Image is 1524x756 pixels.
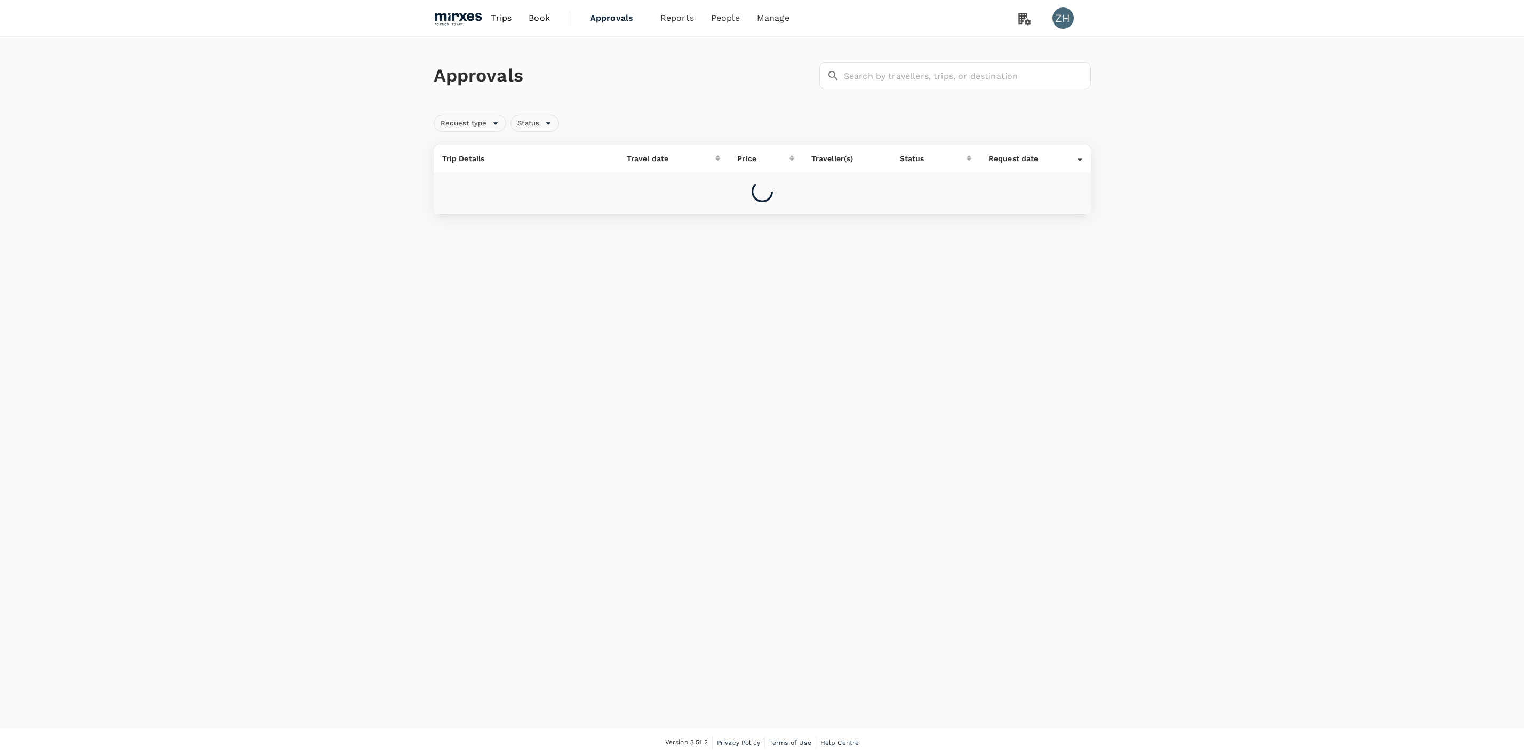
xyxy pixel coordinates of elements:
div: Price [737,153,789,164]
span: Book [529,12,550,25]
span: People [711,12,740,25]
span: Version 3.51.2 [665,737,708,748]
div: Request type [434,115,507,132]
h1: Approvals [434,65,815,87]
img: Mirxes Holding Pte Ltd [434,6,483,30]
span: Privacy Policy [717,739,760,746]
span: Help Centre [820,739,859,746]
span: Approvals [590,12,643,25]
div: Status [900,153,967,164]
span: Trips [491,12,512,25]
p: Trip Details [442,153,610,164]
input: Search by travellers, trips, or destination [844,62,1091,89]
span: Status [511,118,546,129]
a: Terms of Use [769,737,811,749]
span: Reports [660,12,694,25]
span: Terms of Use [769,739,811,746]
span: Request type [434,118,493,129]
a: Privacy Policy [717,737,760,749]
span: Manage [757,12,789,25]
div: Travel date [627,153,716,164]
div: Status [510,115,559,132]
p: Traveller(s) [811,153,883,164]
div: Request date [988,153,1078,164]
a: Help Centre [820,737,859,749]
div: ZH [1052,7,1074,29]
